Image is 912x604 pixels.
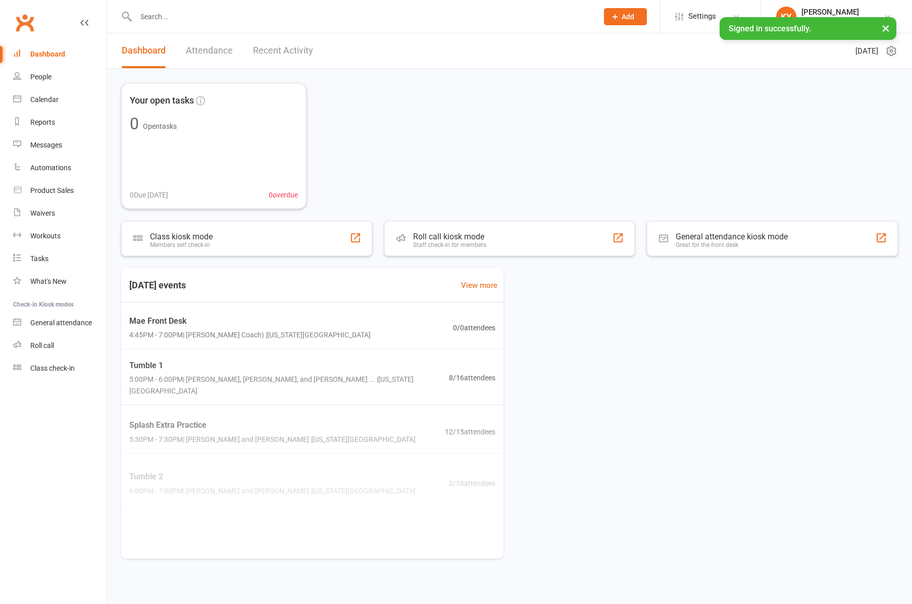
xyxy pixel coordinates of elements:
a: Automations [13,157,107,179]
span: Mae Front Desk [129,315,371,328]
span: 5:00PM - 6:00PM | [PERSON_NAME], [PERSON_NAME], and [PERSON_NAME] ... | [US_STATE][GEOGRAPHIC_DATA] [129,374,449,396]
a: Roll call [13,334,107,357]
div: General attendance [30,319,92,327]
span: 2 / 16 attendees [449,478,495,489]
span: 8 / 16 attendees [449,372,495,383]
div: Automations [30,164,71,172]
a: Reports [13,111,107,134]
span: 6:00PM - 7:00PM | [PERSON_NAME] and [PERSON_NAME] | [US_STATE][GEOGRAPHIC_DATA] [129,485,416,496]
span: 0 overdue [269,189,298,200]
span: 5:30PM - 7:30PM | [PERSON_NAME] and [PERSON_NAME] | [US_STATE][GEOGRAPHIC_DATA] [129,434,416,445]
div: 0 [130,116,139,132]
span: Add [622,13,634,21]
a: View more [461,279,497,291]
a: Dashboard [13,43,107,66]
span: [DATE] [855,45,878,57]
span: Open tasks [143,122,177,130]
div: Workouts [30,232,61,240]
div: Roll call kiosk mode [413,232,486,241]
a: Recent Activity [253,33,313,68]
div: Roll call [30,341,54,349]
div: General attendance kiosk mode [676,232,788,241]
a: Waivers [13,202,107,225]
div: Messages [30,141,62,149]
div: Reports [30,118,55,126]
a: General attendance kiosk mode [13,312,107,334]
input: Search... [133,10,591,24]
div: Staff check-in for members [413,241,486,248]
div: Tasks [30,255,48,263]
button: Add [604,8,647,25]
span: 0 Due [DATE] [130,189,168,200]
span: Signed in successfully. [729,24,811,33]
div: Product Sales [30,186,74,194]
div: Waivers [30,209,55,217]
a: Messages [13,134,107,157]
div: What's New [30,277,67,285]
button: × [877,17,895,39]
a: Class kiosk mode [13,357,107,380]
span: 12 / 15 attendees [445,426,495,437]
span: Tumble 2 [129,470,416,483]
span: Settings [688,5,716,28]
a: Clubworx [12,10,37,35]
div: Calendar [30,95,59,104]
span: Tumble 1 [129,359,449,372]
div: Great for the front desk [676,241,788,248]
a: Workouts [13,225,107,247]
a: People [13,66,107,88]
a: Attendance [186,33,233,68]
div: [PERSON_NAME] [801,8,859,17]
a: Tasks [13,247,107,270]
span: 4:45PM - 7:00PM | [PERSON_NAME] Coach) | [US_STATE][GEOGRAPHIC_DATA] [129,329,371,340]
a: What's New [13,270,107,293]
div: KY [776,7,796,27]
div: Members self check-in [150,241,213,248]
a: Dashboard [122,33,166,68]
span: 0 / 0 attendees [453,322,495,333]
span: Splash Extra Practice [129,419,416,432]
div: People [30,73,52,81]
a: Calendar [13,88,107,111]
div: Class kiosk mode [150,232,213,241]
a: Product Sales [13,179,107,202]
div: Class check-in [30,364,75,372]
h3: [DATE] events [121,276,194,294]
div: Dashboard [30,50,65,58]
span: Your open tasks [130,93,194,108]
div: Coastal All-Stars [801,17,859,26]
